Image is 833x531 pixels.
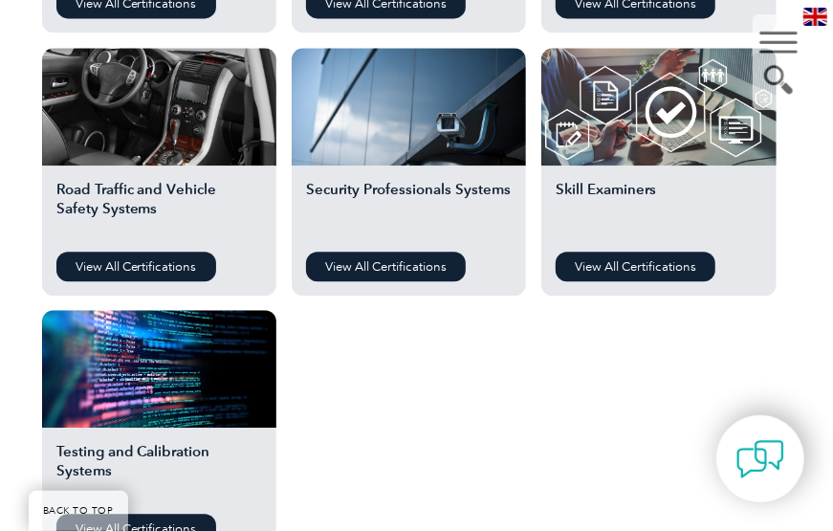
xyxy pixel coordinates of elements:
a: View All Certifications [556,252,715,281]
img: en [803,8,827,26]
h2: Testing and Calibration Systems [56,442,263,499]
h2: Skill Examiners [556,180,762,237]
h2: Road Traffic and Vehicle Safety Systems [56,180,263,237]
a: View All Certifications [56,252,216,281]
a: View All Certifications [306,252,466,281]
a: BACK TO TOP [29,491,128,531]
h2: Security Professionals Systems [306,180,513,237]
img: contact-chat.png [736,435,784,483]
